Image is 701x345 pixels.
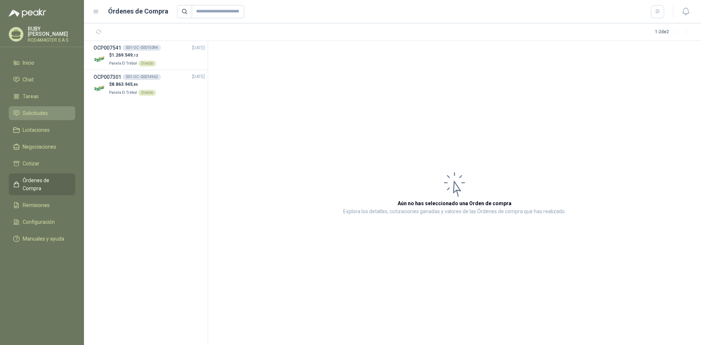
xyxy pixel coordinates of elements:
a: Inicio [9,56,75,70]
p: Explora los detalles, cotizaciones ganadas y valores de las Órdenes de compra que has realizado. [343,207,566,216]
img: Company Logo [93,82,106,95]
h3: OCP007541 [93,44,121,52]
img: Company Logo [93,53,106,66]
span: Licitaciones [23,126,50,134]
a: Órdenes de Compra [9,173,75,195]
div: 001-OC -00015094 [123,45,161,51]
div: Directo [138,61,156,66]
p: $ [109,52,156,59]
span: Panela El Trébol [109,61,137,65]
span: 1.269.549 [112,53,138,58]
a: Manuales y ayuda [9,232,75,246]
img: Logo peakr [9,9,46,18]
div: 1 - 2 de 2 [655,26,692,38]
a: OCP007541001-OC -00015094[DATE] Company Logo$1.269.549,12Panela El TrébolDirecto [93,44,205,67]
a: Configuración [9,215,75,229]
a: Remisiones [9,198,75,212]
a: Negociaciones [9,140,75,154]
span: ,86 [133,83,138,87]
span: Remisiones [23,201,50,209]
span: Órdenes de Compra [23,176,68,192]
h3: Aún no has seleccionado una Orden de compra [398,199,512,207]
h3: OCP007301 [93,73,121,81]
span: Chat [23,76,34,84]
span: [DATE] [192,45,205,51]
span: Tareas [23,92,39,100]
p: RUBY [PERSON_NAME] [28,26,75,37]
span: Configuración [23,218,55,226]
p: RODAMASTER S.A.S. [28,38,75,42]
h1: Órdenes de Compra [108,6,168,16]
span: Solicitudes [23,109,48,117]
a: Cotizar [9,157,75,170]
span: Cotizar [23,160,39,168]
span: Panela El Trébol [109,91,137,95]
span: Manuales y ayuda [23,235,64,243]
span: [DATE] [192,73,205,80]
a: Licitaciones [9,123,75,137]
a: Tareas [9,89,75,103]
a: Chat [9,73,75,87]
a: OCP007301001-OC -00014962[DATE] Company Logo$8.863.945,86Panela El TrébolDirecto [93,73,205,96]
span: 8.863.945 [112,82,138,87]
div: 001-OC -00014962 [123,74,161,80]
span: Inicio [23,59,34,67]
span: ,12 [133,53,138,57]
span: Negociaciones [23,143,56,151]
a: Solicitudes [9,106,75,120]
div: Directo [138,90,156,96]
p: $ [109,81,156,88]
